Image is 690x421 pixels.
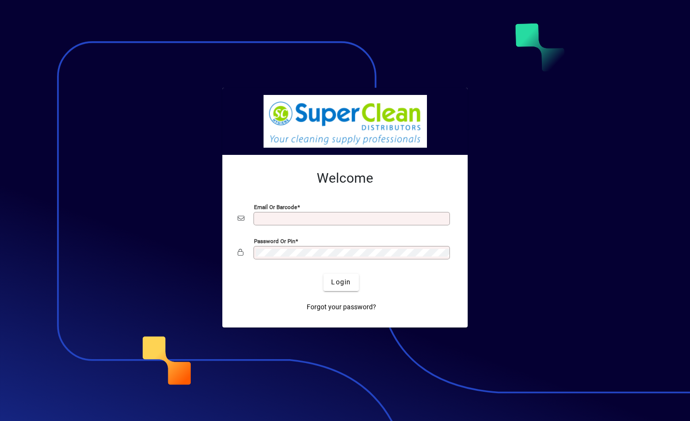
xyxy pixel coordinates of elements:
span: Login [331,277,351,287]
a: Forgot your password? [303,299,380,316]
mat-label: Password or Pin [254,237,295,244]
h2: Welcome [238,170,452,187]
mat-label: Email or Barcode [254,203,297,210]
button: Login [323,274,358,291]
span: Forgot your password? [307,302,376,312]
